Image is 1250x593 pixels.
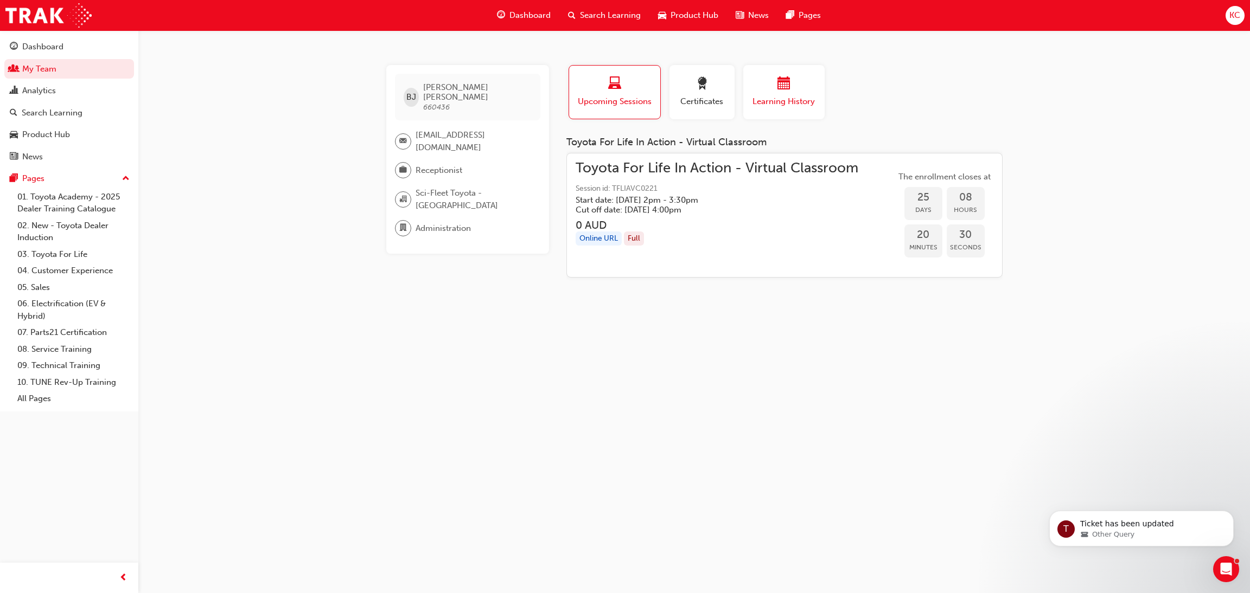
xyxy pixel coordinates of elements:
span: 660436 [423,102,450,112]
div: Dashboard [22,41,63,53]
a: 01. Toyota Academy - 2025 Dealer Training Catalogue [13,189,134,217]
span: Sci-Fleet Toyota - [GEOGRAPHIC_DATA] [416,187,532,211]
span: calendar-icon [777,77,790,92]
span: [PERSON_NAME] [PERSON_NAME] [423,82,531,102]
span: Seconds [947,241,985,254]
button: Pages [4,169,134,189]
button: KC [1226,6,1245,25]
span: pages-icon [786,9,794,22]
span: chart-icon [10,86,18,96]
a: 06. Electrification (EV & Hybrid) [13,295,134,324]
span: Search Learning [580,9,641,22]
span: 30 [947,229,985,241]
a: 04. Customer Experience [13,262,134,279]
a: Dashboard [4,37,134,57]
a: News [4,147,134,167]
span: Administration [416,222,471,235]
span: Session id: TFLIAVC0221 [576,183,858,195]
span: email-icon [399,134,407,149]
span: Certificates [678,95,726,108]
a: 10. TUNE Rev-Up Training [13,374,134,391]
a: Product Hub [4,125,134,145]
a: car-iconProduct Hub [649,4,727,27]
a: 07. Parts21 Certification [13,324,134,341]
span: Product Hub [671,9,718,22]
iframe: Intercom live chat [1213,556,1239,582]
span: search-icon [10,108,17,118]
h5: Cut off date: [DATE] 4:00pm [576,205,841,215]
span: Learning History [751,95,817,108]
span: Hours [947,204,985,216]
button: Learning History [743,65,825,119]
span: 08 [947,191,985,204]
button: DashboardMy TeamAnalyticsSearch LearningProduct HubNews [4,35,134,169]
span: search-icon [568,9,576,22]
span: organisation-icon [399,192,407,207]
div: Toyota For Life In Action - Virtual Classroom [566,137,1003,149]
div: Full [624,231,644,246]
span: car-icon [658,9,666,22]
span: Minutes [904,241,942,254]
div: Analytics [22,85,56,97]
span: Receptionist [416,164,462,177]
a: 02. New - Toyota Dealer Induction [13,217,134,246]
span: department-icon [399,221,407,235]
span: 20 [904,229,942,241]
a: 09. Technical Training [13,357,134,374]
a: guage-iconDashboard [488,4,559,27]
span: Pages [799,9,821,22]
a: news-iconNews [727,4,777,27]
span: award-icon [696,77,709,92]
iframe: Intercom notifications message [1033,488,1250,564]
div: Online URL [576,231,622,246]
span: news-icon [736,9,744,22]
a: Analytics [4,81,134,101]
span: guage-icon [10,42,18,52]
a: pages-iconPages [777,4,830,27]
div: Pages [22,172,44,185]
span: people-icon [10,65,18,74]
div: Product Hub [22,128,70,141]
span: News [748,9,769,22]
span: Toyota For Life In Action - Virtual Classroom [576,162,858,175]
a: search-iconSearch Learning [559,4,649,27]
div: News [22,151,43,163]
button: Certificates [669,65,735,119]
span: KC [1229,9,1240,22]
span: guage-icon [497,9,505,22]
span: pages-icon [10,174,18,184]
span: news-icon [10,152,18,162]
span: Upcoming Sessions [577,95,652,108]
span: up-icon [122,172,130,186]
a: 03. Toyota For Life [13,246,134,263]
button: Upcoming Sessions [569,65,661,119]
h5: Start date: [DATE] 2pm - 3:30pm [576,195,841,205]
a: Search Learning [4,103,134,123]
span: Days [904,204,942,216]
span: The enrollment closes at [896,171,993,183]
div: Search Learning [22,107,82,119]
span: BJ [406,91,416,104]
span: laptop-icon [608,77,621,92]
span: briefcase-icon [399,163,407,177]
img: Trak [5,3,92,28]
a: All Pages [13,390,134,407]
a: 05. Sales [13,279,134,296]
a: 08. Service Training [13,341,134,358]
span: Dashboard [509,9,551,22]
h3: 0 AUD [576,219,858,231]
a: My Team [4,59,134,79]
span: car-icon [10,130,18,140]
span: prev-icon [119,571,127,585]
span: [EMAIL_ADDRESS][DOMAIN_NAME] [416,129,532,153]
span: 25 [904,191,942,204]
a: Toyota For Life In Action - Virtual ClassroomSession id: TFLIAVC0221Start date: [DATE] 2pm - 3:30... [576,162,993,269]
